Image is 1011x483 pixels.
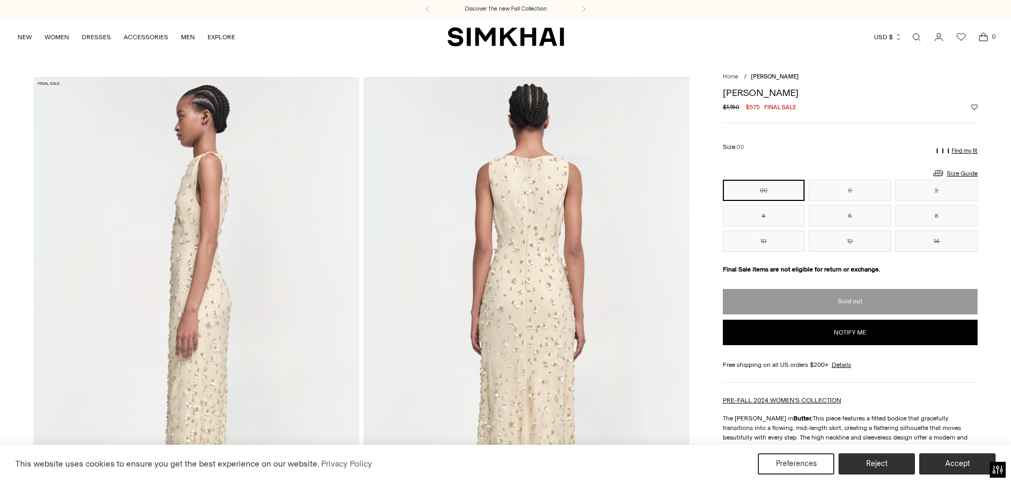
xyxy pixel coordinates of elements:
div: Free shipping on all US orders $200+ [723,360,978,370]
button: 8 [895,205,978,226]
a: Privacy Policy (opens in a new tab) [319,456,374,472]
a: Open search modal [906,27,927,48]
a: Home [723,73,738,80]
span: 0 [989,32,998,41]
a: SIMKHAI [447,27,564,47]
button: 12 [809,231,891,252]
a: Details [832,360,851,370]
button: 2 [895,180,978,201]
strong: Final Sale items are not eligible for return or exchange. [723,266,880,273]
span: $575 [746,102,760,112]
a: Go to the account page [928,27,949,48]
button: USD $ [874,25,902,49]
button: 0 [809,180,891,201]
button: Accept [919,453,996,475]
a: PRE-FALL 2024 WOMEN'S COLLECTION [723,397,841,404]
a: ACCESSORIES [124,25,168,49]
span: [PERSON_NAME] [751,73,799,80]
span: This website uses cookies to ensure you get the best experience on our website. [15,459,319,469]
nav: breadcrumbs [723,73,978,82]
button: 14 [895,231,978,252]
a: NEW [18,25,32,49]
a: DRESSES [82,25,111,49]
button: 00 [723,180,805,201]
a: Open cart modal [973,27,994,48]
button: Add to Wishlist [971,104,978,110]
a: WOMEN [45,25,69,49]
button: Notify me [723,320,978,345]
button: Reject [839,453,915,475]
a: Discover the new Fall Collection [465,5,547,13]
label: Size: [723,142,744,152]
h1: [PERSON_NAME] [723,88,978,98]
a: EXPLORE [208,25,235,49]
button: 10 [723,231,805,252]
div: / [744,73,747,82]
button: 4 [723,205,805,226]
button: 6 [809,205,891,226]
a: Size Guide [932,166,978,180]
p: The [PERSON_NAME] in This piece features a fitted bodice that gracefully transitions into a flowi... [723,414,978,452]
span: 00 [737,144,744,151]
button: Preferences [758,453,834,475]
strong: Butter. [793,415,813,422]
a: Wishlist [950,27,972,48]
a: MEN [181,25,195,49]
s: $1,150 [723,102,739,112]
